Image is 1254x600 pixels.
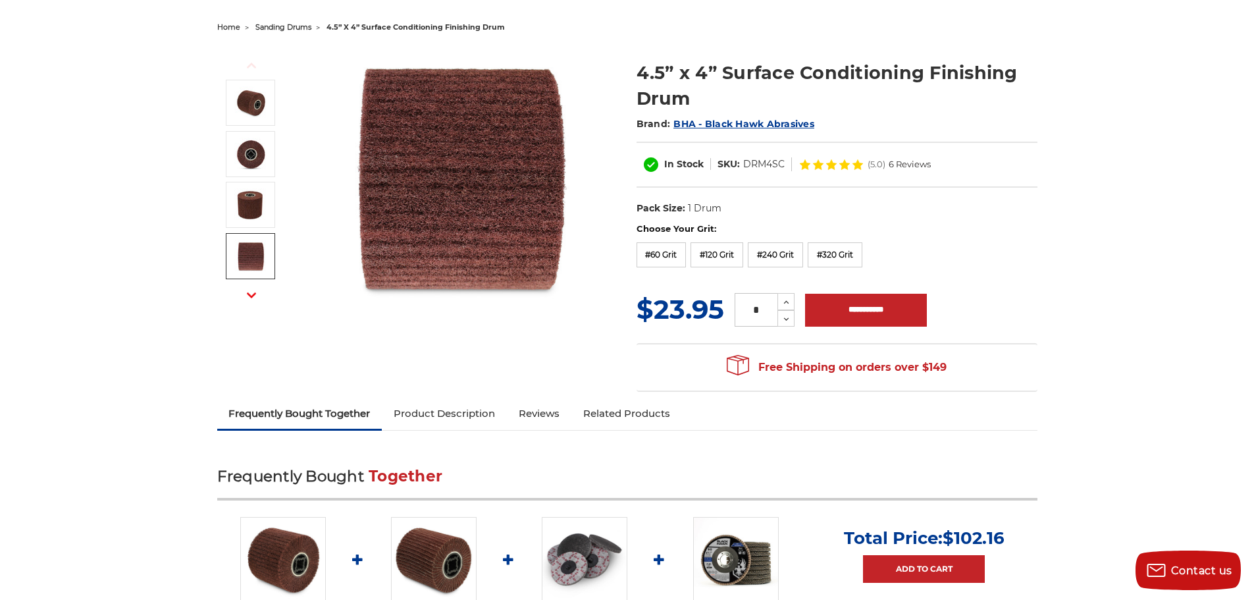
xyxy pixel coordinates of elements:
[234,86,267,119] img: 4.5 Inch Surface Conditioning Finishing Drum
[718,157,740,171] dt: SKU:
[234,138,267,171] img: 4.5" x 4" Surface Conditioning Finishing Drum - 3/4 Inch Quad Key Arbor
[844,528,1005,549] p: Total Price:
[330,46,593,310] img: 4.5 Inch Surface Conditioning Finishing Drum
[255,22,311,32] a: sanding drums
[637,293,724,325] span: $23.95
[234,240,267,273] img: 4.5” x 4” Surface Conditioning Finishing Drum
[664,158,704,170] span: In Stock
[868,160,885,169] span: (5.0)
[943,528,1005,549] span: $102.16
[217,467,364,485] span: Frequently Bought
[236,51,267,80] button: Previous
[889,160,931,169] span: 6 Reviews
[507,399,571,428] a: Reviews
[637,60,1037,111] h1: 4.5” x 4” Surface Conditioning Finishing Drum
[369,467,442,485] span: Together
[571,399,682,428] a: Related Products
[327,22,505,32] span: 4.5” x 4” surface conditioning finishing drum
[217,399,382,428] a: Frequently Bought Together
[217,22,240,32] a: home
[236,281,267,310] button: Next
[1171,564,1232,577] span: Contact us
[688,202,721,215] dd: 1 Drum
[863,555,985,583] a: Add to Cart
[727,354,947,381] span: Free Shipping on orders over $149
[637,223,1037,236] label: Choose Your Grit:
[743,157,785,171] dd: DRM4SC
[1136,551,1241,590] button: Contact us
[637,202,685,215] dt: Pack Size:
[382,399,507,428] a: Product Description
[637,118,671,130] span: Brand:
[234,188,267,221] img: Non Woven Finishing Sanding Drum
[673,118,814,130] a: BHA - Black Hawk Abrasives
